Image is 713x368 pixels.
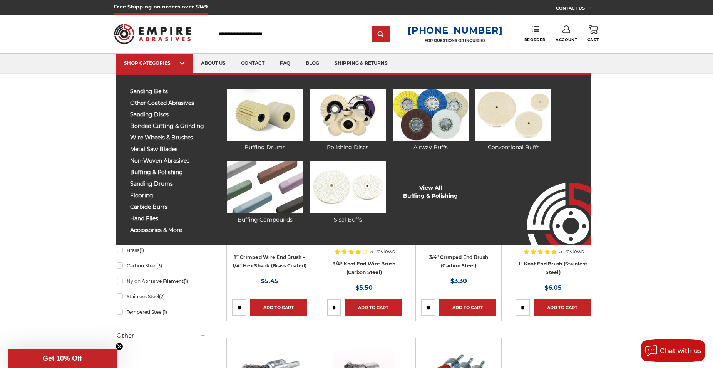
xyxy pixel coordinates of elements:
span: $3.30 [450,277,467,285]
a: Buffing Compounds [227,161,303,224]
a: Cart [587,25,599,42]
input: Submit [373,27,388,42]
span: $6.05 [544,284,562,291]
a: Add to Cart [534,299,590,316]
a: Conventional Buffs [475,89,551,151]
a: Add to Cart [250,299,307,316]
img: Polishing Discs [310,89,386,141]
a: Add to Cart [345,299,402,316]
span: (2) [159,294,165,299]
a: Polishing Discs [310,89,386,151]
a: 3/4" Knot End Wire Brush (Carbon Steel) [333,261,395,276]
button: Close teaser [115,343,123,350]
span: (1) [184,278,188,284]
span: 5 Reviews [559,249,584,254]
a: Brass [117,244,206,257]
a: Sisal Buffs [310,161,386,224]
h5: Other [117,331,206,340]
a: Nylon Abrasive Filament [117,274,206,288]
a: Reorder [524,25,546,42]
span: Get 10% Off [43,355,82,362]
span: sanding discs [130,112,210,118]
a: about us [193,54,233,73]
span: Account [556,37,577,42]
span: buffing & polishing [130,170,210,175]
span: Cart [587,37,599,42]
span: bonded cutting & grinding [130,123,210,129]
a: contact [233,54,272,73]
a: Stainless Steel [117,290,206,303]
a: Add to Cart [439,299,496,316]
img: Conventional Buffs [475,89,551,141]
a: Buffing Drums [227,89,303,151]
span: sanding belts [130,89,210,94]
span: carbide burrs [130,204,210,210]
a: Tempered Steel [117,305,206,319]
span: hand files [130,216,210,222]
a: 3/4" Crimped End Brush (Carbon Steel) [429,254,489,269]
span: (3) [156,263,162,269]
img: Empire Abrasives [114,19,191,49]
span: non-woven abrasives [130,158,210,164]
span: $5.50 [355,284,373,291]
span: accessories & more [130,227,210,233]
span: Chat with us [660,347,701,355]
a: CONTACT US [556,4,599,15]
a: Carbon Steel [117,259,206,272]
a: Airway Buffs [393,89,469,151]
a: 1” Crimped Wire End Brush - 1/4” Hex Shank (Brass Coated) [233,254,306,269]
a: faq [272,54,298,73]
div: Get 10% OffClose teaser [8,349,117,368]
a: blog [298,54,327,73]
span: sanding drums [130,181,210,187]
span: other coated abrasives [130,100,210,106]
span: metal saw blades [130,146,210,152]
span: wire wheels & brushes [130,135,210,141]
span: 3 Reviews [370,249,395,254]
p: FOR QUESTIONS OR INQUIRIES [408,38,502,43]
span: Reorder [524,37,546,42]
span: (1) [139,247,144,253]
img: Airway Buffs [393,89,469,141]
div: SHOP CATEGORIES [124,60,186,66]
img: Buffing Drums [227,89,303,141]
a: [PHONE_NUMBER] [408,25,502,36]
img: Sisal Buffs [310,161,386,213]
a: View AllBuffing & Polishing [403,184,458,200]
img: Empire Abrasives Logo Image [513,160,591,245]
span: $5.45 [261,277,278,285]
a: 1" Knot End Brush (Stainless Steel) [519,261,587,276]
span: (1) [162,309,167,315]
a: shipping & returns [327,54,395,73]
span: flooring [130,193,210,198]
button: Chat with us [641,339,705,362]
img: Buffing Compounds [227,161,303,213]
